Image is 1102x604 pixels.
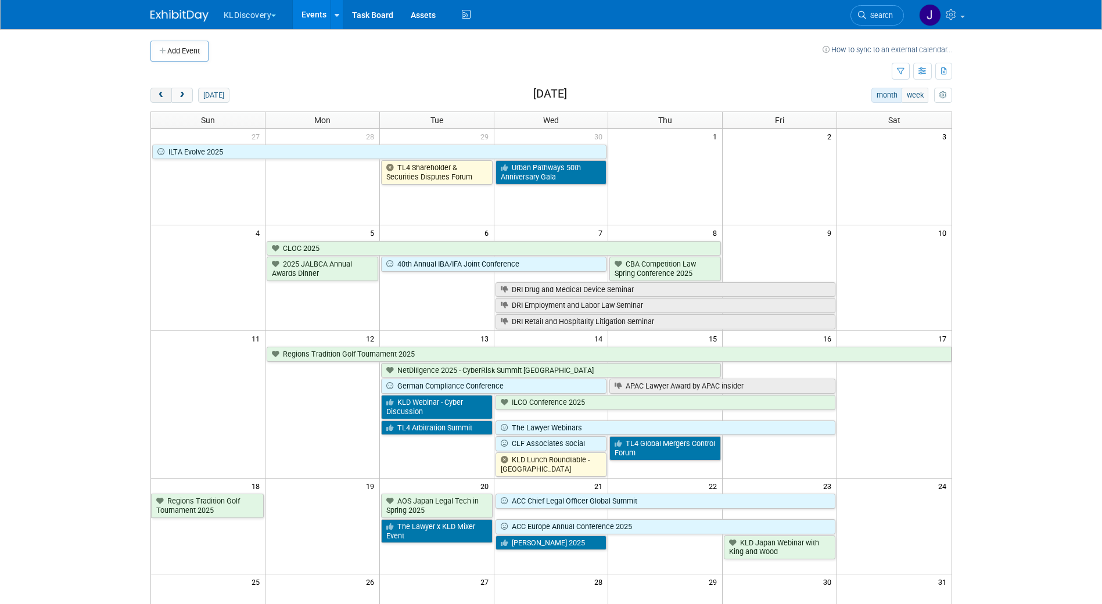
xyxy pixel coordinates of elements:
img: ExhibitDay [150,10,209,21]
span: 31 [937,574,952,589]
span: 18 [250,479,265,493]
span: Thu [658,116,672,125]
span: 22 [708,479,722,493]
a: CLF Associates Social [496,436,607,451]
a: ILCO Conference 2025 [496,395,836,410]
span: 1 [712,129,722,143]
button: week [902,88,928,103]
a: KLD Lunch Roundtable - [GEOGRAPHIC_DATA] [496,452,607,476]
span: 16 [822,331,837,346]
span: 30 [593,129,608,143]
span: 24 [937,479,952,493]
a: Regions Tradition Golf Tournament 2025 [151,494,264,517]
span: 15 [708,331,722,346]
a: ACC Europe Annual Conference 2025 [496,519,836,534]
a: DRI Retail and Hospitality Litigation Seminar [496,314,836,329]
span: 2 [826,129,837,143]
a: CBA Competition Law Spring Conference 2025 [609,257,721,281]
a: [PERSON_NAME] 2025 [496,535,607,551]
span: Mon [314,116,331,125]
a: The Lawyer x KLD Mixer Event [381,519,493,543]
button: prev [150,88,172,103]
button: [DATE] [198,88,229,103]
button: month [871,88,902,103]
a: KLD Webinar - Cyber Discussion [381,395,493,419]
span: 13 [479,331,494,346]
img: Jaclyn Lee [919,4,941,26]
a: DRI Drug and Medical Device Seminar [496,282,836,297]
a: 40th Annual IBA/IFA Joint Conference [381,257,607,272]
a: Regions Tradition Golf Tournament 2025 [267,347,952,362]
span: 27 [250,129,265,143]
span: 4 [254,225,265,240]
a: ACC Chief Legal Officer Global Summit [496,494,836,509]
span: 25 [250,574,265,589]
a: The Lawyer Webinars [496,420,836,436]
span: 30 [822,574,837,589]
span: 21 [593,479,608,493]
span: 12 [365,331,379,346]
span: Wed [543,116,559,125]
a: 2025 JALBCA Annual Awards Dinner [267,257,378,281]
span: Sat [888,116,900,125]
a: KLD Japan Webinar with King and Wood [724,535,835,559]
h2: [DATE] [533,88,567,100]
a: TL4 Shareholder & Securities Disputes Forum [381,160,493,184]
span: 5 [369,225,379,240]
span: Fri [775,116,784,125]
a: ILTA Evolve 2025 [152,145,607,160]
span: Tue [430,116,443,125]
a: TL4 Global Mergers Control Forum [609,436,721,460]
span: 29 [708,574,722,589]
span: 3 [941,129,952,143]
span: Search [866,11,893,20]
a: NetDiligence 2025 - CyberRisk Summit [GEOGRAPHIC_DATA] [381,363,721,378]
a: German Compliance Conference [381,379,607,394]
span: 28 [365,129,379,143]
span: Sun [201,116,215,125]
a: DRI Employment and Labor Law Seminar [496,298,836,313]
span: 9 [826,225,837,240]
a: TL4 Arbitration Summit [381,420,493,436]
button: next [171,88,193,103]
span: 8 [712,225,722,240]
span: 23 [822,479,837,493]
button: myCustomButton [934,88,952,103]
a: Search [850,5,904,26]
span: 7 [597,225,608,240]
span: 29 [479,129,494,143]
a: How to sync to an external calendar... [823,45,952,54]
button: Add Event [150,41,209,62]
span: 20 [479,479,494,493]
span: 14 [593,331,608,346]
span: 11 [250,331,265,346]
span: 19 [365,479,379,493]
span: 6 [483,225,494,240]
i: Personalize Calendar [939,92,947,99]
a: AOS Japan Legal Tech in Spring 2025 [381,494,493,517]
span: 17 [937,331,952,346]
a: CLOC 2025 [267,241,721,256]
span: 10 [937,225,952,240]
a: Urban Pathways 50th Anniversary Gala [496,160,607,184]
span: 26 [365,574,379,589]
span: 27 [479,574,494,589]
a: APAC Lawyer Award by APAC insider [609,379,835,394]
span: 28 [593,574,608,589]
